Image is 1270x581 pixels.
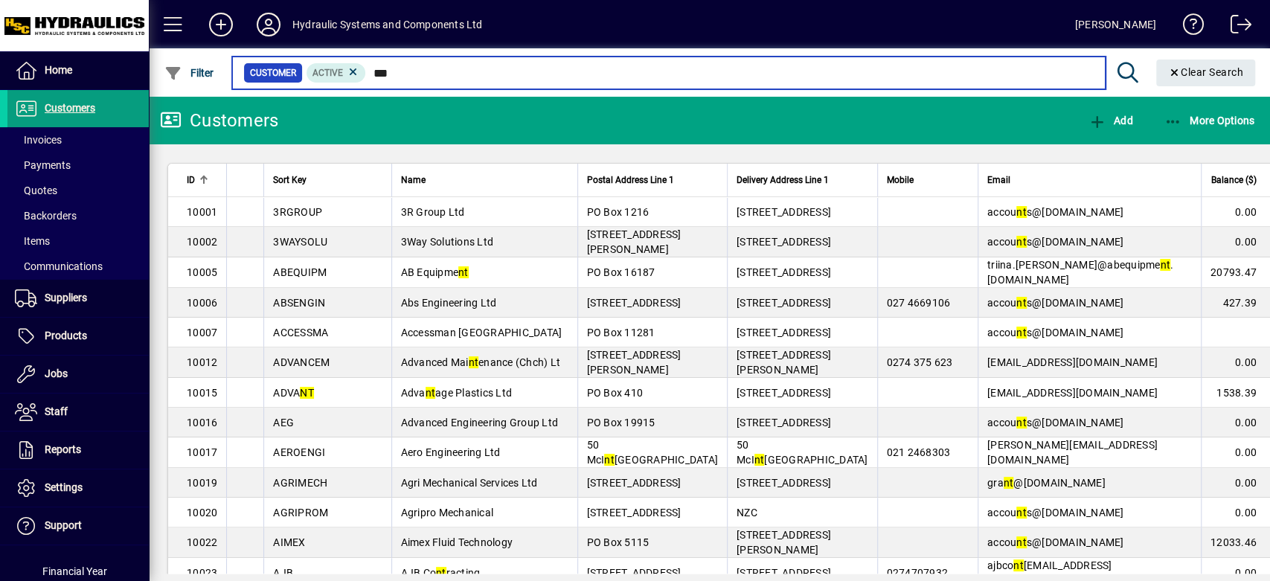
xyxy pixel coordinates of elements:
[987,477,1106,489] span: gra @[DOMAIN_NAME]
[458,266,469,278] em: nt
[273,266,327,278] span: ABEQUIPM
[7,469,149,507] a: Settings
[187,356,217,368] span: 10012
[987,236,1124,248] span: accou s@[DOMAIN_NAME]
[587,172,674,188] span: Postal Address Line 1
[737,387,831,399] span: [STREET_ADDRESS]
[469,356,479,368] em: nt
[187,172,195,188] span: ID
[312,68,343,78] span: Active
[1016,536,1027,548] em: nt
[160,109,278,132] div: Customers
[187,327,217,338] span: 10007
[45,64,72,76] span: Home
[887,356,953,368] span: 0274 375 623
[7,280,149,317] a: Suppliers
[1016,507,1027,519] em: nt
[187,266,217,278] span: 10005
[401,327,562,338] span: Accessman [GEOGRAPHIC_DATA]
[187,206,217,218] span: 10001
[587,349,681,376] span: [STREET_ADDRESS][PERSON_NAME]
[587,228,681,255] span: [STREET_ADDRESS][PERSON_NAME]
[737,349,831,376] span: [STREET_ADDRESS][PERSON_NAME]
[7,178,149,203] a: Quotes
[887,172,969,188] div: Mobile
[1004,477,1014,489] em: nt
[15,134,62,146] span: Invoices
[587,387,644,399] span: PO Box 410
[197,11,245,38] button: Add
[987,206,1124,218] span: accou s@[DOMAIN_NAME]
[401,417,559,428] span: Advanced Engineering Group Ltd
[737,477,831,489] span: [STREET_ADDRESS]
[187,417,217,428] span: 10016
[587,439,719,466] span: 50 McI [GEOGRAPHIC_DATA]
[273,297,325,309] span: ABSENGIN
[273,206,322,218] span: 3RGROUP
[187,477,217,489] span: 10019
[737,507,757,519] span: NZC
[737,327,831,338] span: [STREET_ADDRESS]
[737,172,829,188] span: Delivery Address Line 1
[587,507,681,519] span: [STREET_ADDRESS]
[401,507,494,519] span: Agripro Mechanical
[273,477,327,489] span: AGRIMECH
[587,206,650,218] span: PO Box 1216
[15,210,77,222] span: Backorders
[187,387,217,399] span: 10015
[987,536,1124,548] span: accou s@[DOMAIN_NAME]
[1219,3,1251,51] a: Logout
[187,507,217,519] span: 10020
[7,318,149,355] a: Products
[987,356,1158,368] span: [EMAIL_ADDRESS][DOMAIN_NAME]
[604,454,615,466] em: nt
[1168,66,1244,78] span: Clear Search
[401,356,561,368] span: Advanced Mai enance (Chch) Lt
[7,52,149,89] a: Home
[1164,115,1255,126] span: More Options
[887,172,914,188] span: Mobile
[273,567,293,579] span: AJB
[754,454,765,466] em: nt
[7,394,149,431] a: Staff
[987,297,1124,309] span: accou s@[DOMAIN_NAME]
[187,536,217,548] span: 10022
[587,477,681,489] span: [STREET_ADDRESS]
[7,254,149,279] a: Communications
[15,159,71,171] span: Payments
[587,536,650,548] span: PO Box 5115
[307,63,366,83] mat-chip: Activation Status: Active
[1211,172,1257,188] span: Balance ($)
[273,446,325,458] span: AEROENGI
[987,417,1124,428] span: accou s@[DOMAIN_NAME]
[45,519,82,531] span: Support
[436,567,446,579] em: nt
[1156,60,1256,86] button: Clear
[15,235,50,247] span: Items
[987,439,1158,466] span: [PERSON_NAME][EMAIL_ADDRESS][DOMAIN_NAME]
[987,327,1124,338] span: accou s@[DOMAIN_NAME]
[737,206,831,218] span: [STREET_ADDRESS]
[887,297,951,309] span: 027 4669106
[401,297,497,309] span: Abs Engineering Ltd
[401,172,426,188] span: Name
[45,481,83,493] span: Settings
[273,417,294,428] span: AEG
[7,203,149,228] a: Backorders
[42,565,107,577] span: Financial Year
[401,536,513,548] span: Aimex Fluid Technology
[987,507,1124,519] span: accou s@[DOMAIN_NAME]
[273,387,314,399] span: ADVA
[7,356,149,393] a: Jobs
[737,567,831,579] span: [STREET_ADDRESS]
[737,529,831,556] span: [STREET_ADDRESS][PERSON_NAME]
[45,330,87,341] span: Products
[1161,107,1259,134] button: More Options
[426,387,436,399] em: nt
[887,567,949,579] span: 0274707932
[1016,417,1027,428] em: nt
[587,266,655,278] span: PO Box 16187
[7,431,149,469] a: Reports
[187,297,217,309] span: 10006
[737,417,831,428] span: [STREET_ADDRESS]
